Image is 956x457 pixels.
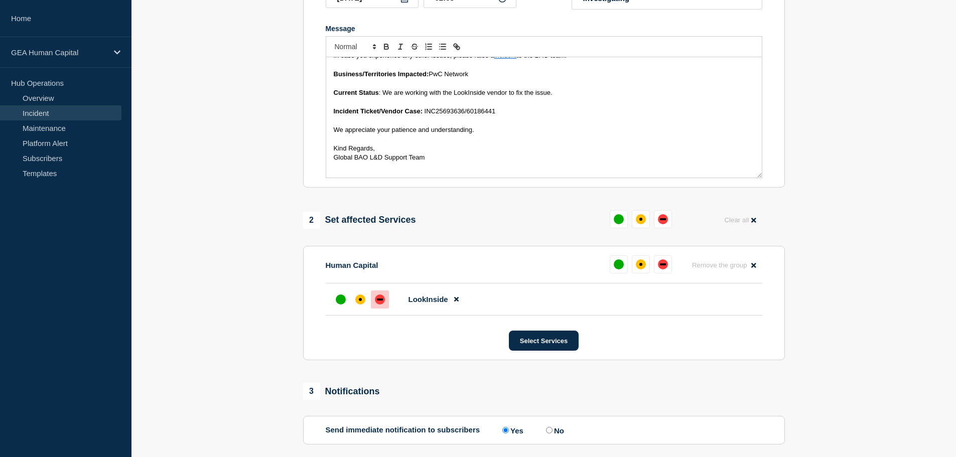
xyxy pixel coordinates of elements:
[610,255,628,273] button: up
[408,295,448,303] span: LookInside
[718,210,762,230] button: Clear all
[303,212,320,229] span: 2
[11,48,107,57] p: GEA Human Capital
[334,126,474,133] span: We appreciate your patience and understanding.
[632,210,650,228] button: affected
[500,425,523,435] label: Yes
[436,41,450,53] button: Toggle bulleted list
[326,425,480,435] p: Send immediate notification to subscribers
[303,383,380,400] div: Notifications
[326,25,762,33] div: Message
[330,41,379,53] span: Font size
[632,255,650,273] button: affected
[303,383,320,400] span: 3
[355,294,365,304] div: affected
[654,210,672,228] button: down
[502,427,509,433] input: Yes
[425,107,496,115] span: INC25693636/60186441
[326,425,762,435] div: Send immediate notification to subscribers
[692,261,747,269] span: Remove the group
[334,107,423,115] strong: Incident Ticket/Vendor Case:
[407,41,422,53] button: Toggle strikethrough text
[393,41,407,53] button: Toggle italic text
[334,154,425,161] span: Global BAO L&D Support Team
[326,57,762,178] div: Message
[658,214,668,224] div: down
[334,144,375,152] span: Kind Regards,
[614,259,624,269] div: up
[429,70,468,78] span: PwC Network
[379,41,393,53] button: Toggle bold text
[610,210,628,228] button: up
[658,259,668,269] div: down
[686,255,762,275] button: Remove the group
[636,214,646,224] div: affected
[654,255,672,273] button: down
[543,425,564,435] label: No
[422,41,436,53] button: Toggle ordered list
[509,331,579,351] button: Select Services
[336,294,346,304] div: up
[334,89,379,96] strong: Current Status
[303,212,416,229] div: Set affected Services
[636,259,646,269] div: affected
[326,261,378,269] p: Human Capital
[375,294,385,304] div: down
[334,70,429,78] strong: Business/Territories Impacted:
[614,214,624,224] div: up
[450,41,464,53] button: Toggle link
[546,427,553,433] input: No
[379,89,553,96] span: : We are working with the LookInside vendor to fix the issue.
